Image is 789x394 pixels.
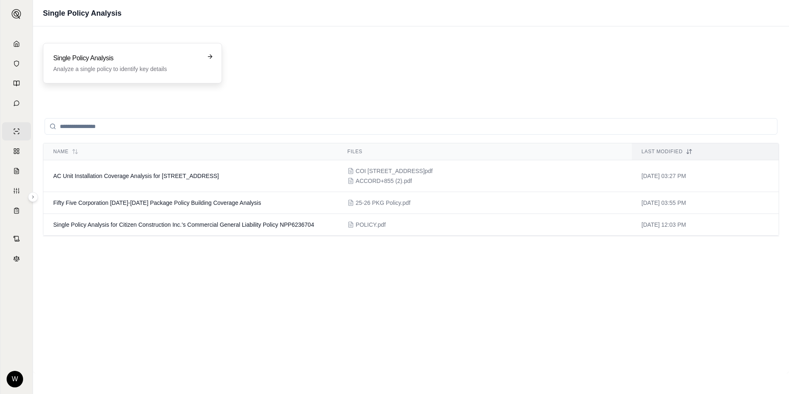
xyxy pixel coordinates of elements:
span: AC Unit Installation Coverage Analysis for 420 West 23rd Street [53,173,219,179]
a: Custom Report [2,182,31,200]
a: Prompt Library [2,74,31,93]
div: W [7,371,23,387]
div: Last modified [642,148,769,155]
td: [DATE] 12:03 PM [632,214,779,236]
span: Fifty Five Corporation 2025-2026 Package Policy Building Coverage Analysis [53,199,261,206]
h1: Single Policy Analysis [43,7,121,19]
img: Expand sidebar [12,9,21,19]
a: Documents Vault [2,55,31,73]
a: Single Policy [2,122,31,140]
h3: Single Policy Analysis [53,53,200,63]
p: Analyze a single policy to identify key details [53,65,200,73]
span: COI 420 west 23 #4B.pdf [356,167,433,175]
span: Single Policy Analysis for Citizen Construction Inc.'s Commercial General Liability Policy NPP623... [53,221,314,228]
a: Chat [2,94,31,112]
div: Name [53,148,328,155]
td: [DATE] 03:55 PM [632,192,779,214]
span: 25-26 PKG Policy.pdf [356,199,411,207]
span: POLICY.pdf [356,221,386,229]
span: ACCORD+855 (2).pdf [356,177,412,185]
a: Coverage Table [2,202,31,220]
th: Files [338,143,632,160]
button: Expand sidebar [28,192,38,202]
a: Home [2,35,31,53]
a: Legal Search Engine [2,249,31,268]
button: Expand sidebar [8,6,25,22]
a: Contract Analysis [2,230,31,248]
a: Policy Comparisons [2,142,31,160]
a: Claim Coverage [2,162,31,180]
td: [DATE] 03:27 PM [632,160,779,192]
